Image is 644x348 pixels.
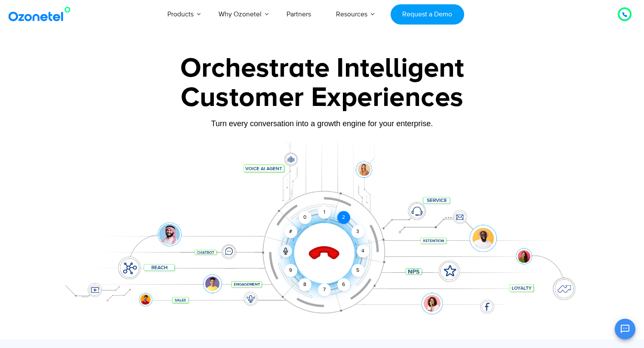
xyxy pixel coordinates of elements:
[284,225,297,238] div: #
[53,119,591,128] div: Turn every conversation into a growth engine for your enterprise.
[337,211,350,224] div: 2
[337,278,350,291] div: 6
[391,4,464,25] a: Request a Demo
[53,77,591,118] div: Customer Experiences
[351,264,364,277] div: 5
[299,211,311,224] div: 0
[357,245,370,258] div: 4
[299,278,311,291] div: 8
[351,225,364,238] div: 3
[53,55,591,82] div: Orchestrate Intelligent
[318,283,331,296] div: 7
[615,319,635,339] button: Open chat
[318,206,331,219] div: 1
[284,264,297,277] div: 9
